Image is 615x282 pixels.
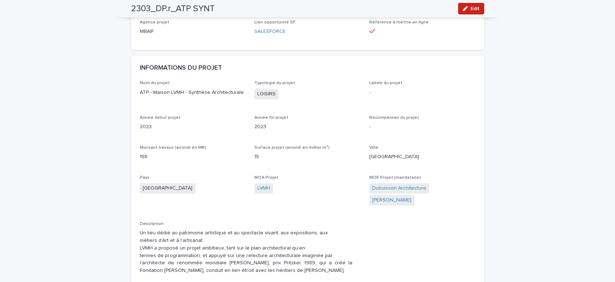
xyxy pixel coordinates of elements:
span: Lien opportunité SF [254,20,295,25]
h2: INFORMATIONS DU PROJET [140,64,222,72]
span: [GEOGRAPHIC_DATA] [140,183,195,194]
span: Référence à mettre en ligne [369,20,429,25]
span: Montant travaux (arrondi en M€) [140,146,206,150]
p: MBAIF [140,28,246,35]
a: SALESFORCE [254,29,286,34]
a: LVMH [257,185,270,192]
span: MOA Projet [254,175,278,180]
span: Typologie du projet [254,81,295,85]
p: 15 [254,153,361,161]
span: MOE Projet (mandataire) [369,175,421,180]
span: Labels du projet [369,81,402,85]
span: Pays [140,175,150,180]
p: 2023 [140,123,246,131]
span: Description [140,222,164,226]
p: 158 [140,153,246,161]
span: Année fin projet [254,116,288,120]
span: Agence projet [140,20,169,25]
span: Edit [471,6,480,11]
a: [PERSON_NAME] [372,196,411,204]
a: Dubuisson Architecture [372,185,426,192]
span: Ville [369,146,378,150]
span: Récompenses du projet [369,116,419,120]
button: Edit [458,3,484,14]
p: - [369,123,476,131]
span: Année début projet [140,116,181,120]
p: Un lieu dédié au patrimoine artistique et au spectacle vivant, aux expositions, aux métiers d’Art... [140,229,476,274]
span: LOISIRS [254,89,278,99]
p: [GEOGRAPHIC_DATA] [369,153,476,161]
span: Surface projet (arrondi en millier m²) [254,146,330,150]
span: Nom du projet [140,81,170,85]
p: - [369,89,476,96]
h2: 2303_DP.r_ATP SYNT [131,4,215,14]
p: ATP - Maison LVMH - Synthèse Architecturale [140,89,246,96]
p: 2023 [254,123,361,131]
